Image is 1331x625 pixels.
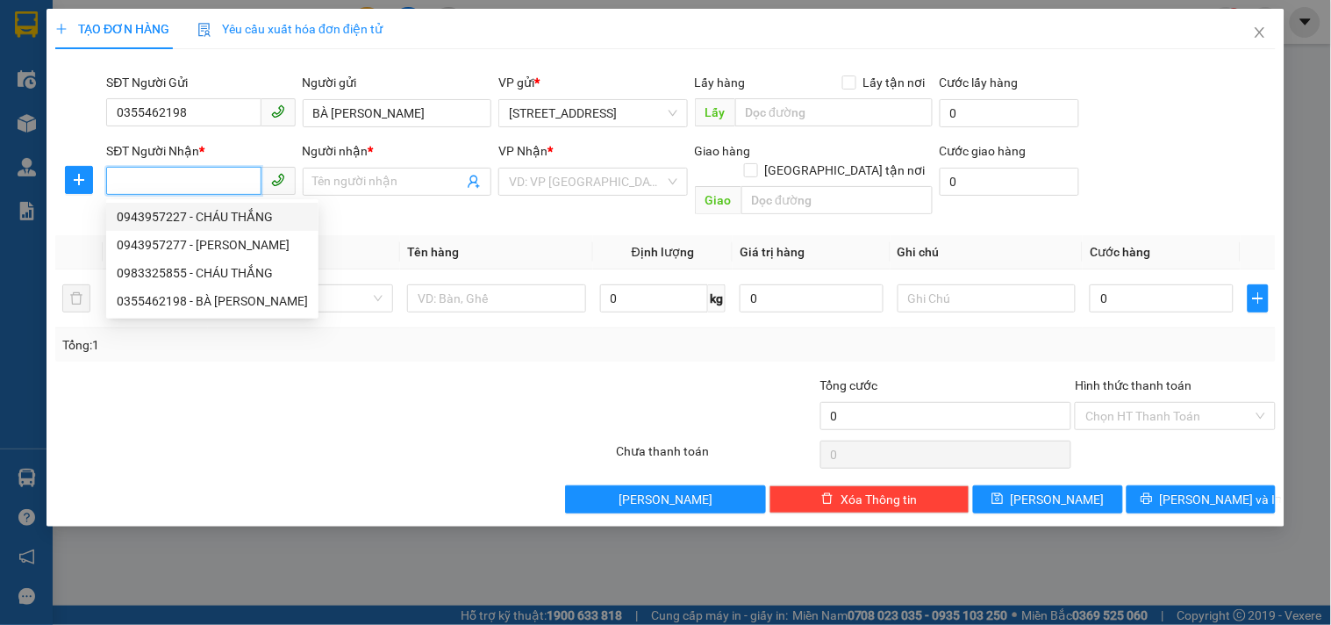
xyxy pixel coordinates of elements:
span: Giao hàng [695,144,751,158]
div: 0355462198 - BÀ [PERSON_NAME] [117,291,308,311]
input: Cước lấy hàng [940,99,1080,127]
input: Dọc đường [735,98,933,126]
input: Cước giao hàng [940,168,1080,196]
div: 0983325855 - CHÁU THẮNG [106,259,318,287]
span: Giao [695,186,741,214]
span: close [1253,25,1267,40]
img: icon [197,23,211,37]
input: VD: Bàn, Ghế [407,284,585,312]
div: 0943957277 - THẮNG [106,231,318,259]
span: [PERSON_NAME] [619,490,712,509]
div: 0943957277 - [PERSON_NAME] [117,235,308,255]
button: delete [62,284,90,312]
span: Lấy hàng [695,75,746,90]
label: Cước lấy hàng [940,75,1019,90]
span: phone [271,173,285,187]
input: Dọc đường [741,186,933,214]
span: Giá trị hàng [740,245,805,259]
div: SĐT Người Gửi [106,73,295,92]
div: 0983325855 - CHÁU THẮNG [117,263,308,283]
div: VP gửi [498,73,687,92]
button: plus [65,166,93,194]
div: Tổng: 1 [62,335,515,355]
label: Hình thức thanh toán [1075,378,1191,392]
span: Tên hàng [407,245,459,259]
div: 0943957227 - CHÁU THẮNG [106,203,318,231]
div: Chưa thanh toán [614,442,818,472]
span: plus [55,23,68,35]
button: printer[PERSON_NAME] và In [1127,485,1276,514]
label: Cước giao hàng [940,144,1027,158]
span: Lấy [695,98,735,126]
button: Close [1235,9,1284,58]
span: Định lượng [632,245,694,259]
span: TẠO ĐƠN HÀNG [55,22,169,36]
div: 0355462198 - BÀ LIÊN [106,287,318,315]
span: 142 Hai Bà Trưng [509,100,676,126]
span: [GEOGRAPHIC_DATA] tận nơi [758,161,933,180]
span: [PERSON_NAME] [1011,490,1105,509]
span: plus [1249,291,1268,305]
div: 0943957227 - CHÁU THẮNG [117,207,308,226]
span: user-add [467,175,481,189]
span: Tổng cước [820,378,878,392]
button: save[PERSON_NAME] [973,485,1122,514]
button: [PERSON_NAME] [565,485,765,514]
span: delete [821,492,834,506]
span: [PERSON_NAME] và In [1160,490,1283,509]
button: deleteXóa Thông tin [769,485,970,514]
span: VP Nhận [498,144,547,158]
span: kg [708,284,726,312]
span: Xóa Thông tin [841,490,917,509]
span: phone [271,104,285,119]
span: plus [66,173,92,187]
input: 0 [740,284,884,312]
input: Ghi Chú [898,284,1076,312]
div: Người gửi [303,73,491,92]
div: SĐT Người Nhận [106,141,295,161]
span: save [991,492,1004,506]
button: plus [1248,284,1269,312]
span: printer [1141,492,1153,506]
div: Người nhận [303,141,491,161]
th: Ghi chú [891,235,1083,269]
span: Cước hàng [1090,245,1150,259]
span: Lấy tận nơi [856,73,933,92]
span: Yêu cầu xuất hóa đơn điện tử [197,22,383,36]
